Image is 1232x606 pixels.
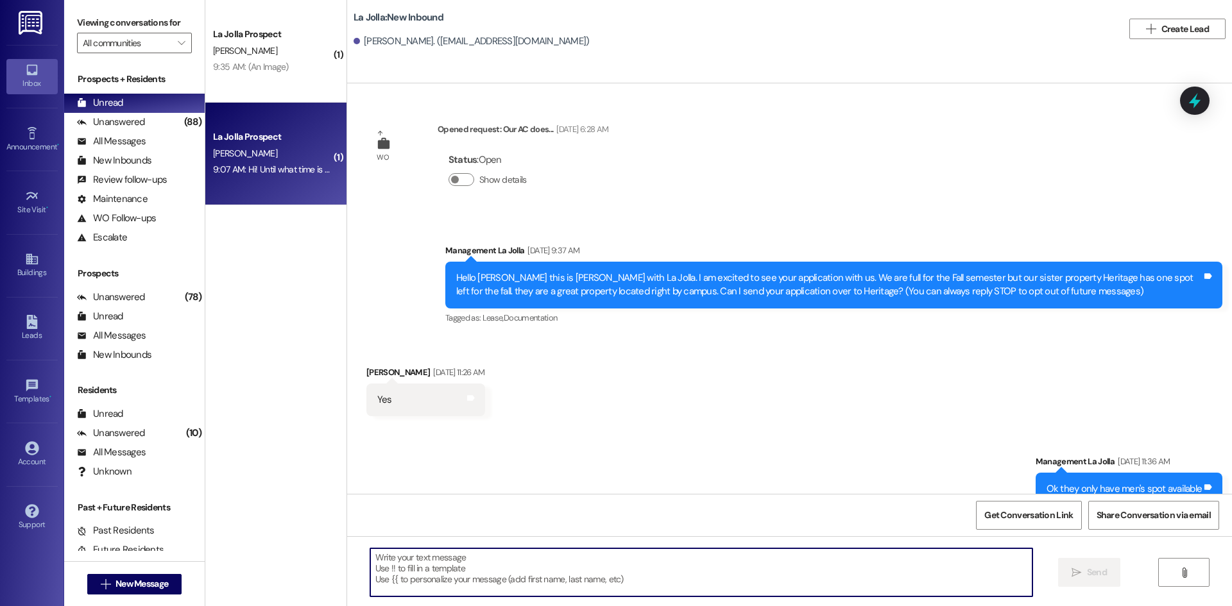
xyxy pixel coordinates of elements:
[64,72,205,86] div: Prospects + Residents
[77,524,155,537] div: Past Residents
[77,192,148,206] div: Maintenance
[479,173,527,187] label: Show details
[116,577,168,591] span: New Message
[77,154,151,167] div: New Inbounds
[213,45,277,56] span: [PERSON_NAME]
[553,122,608,136] div: [DATE] 6:28 AM
[449,150,532,170] div: : Open
[19,11,45,35] img: ResiDesk Logo
[976,501,1081,530] button: Get Conversation Link
[1072,568,1081,578] i: 
[77,231,127,244] div: Escalate
[1161,22,1209,36] span: Create Lead
[430,366,484,379] div: [DATE] 11:26 AM
[438,122,608,140] div: Opened request: Our AC does...
[445,244,1222,262] div: Management La Jolla
[1179,568,1189,578] i: 
[49,392,51,401] span: •
[77,135,146,148] div: All Messages
[1087,566,1107,579] span: Send
[77,329,146,342] div: All Messages
[6,59,58,94] a: Inbox
[77,290,145,304] div: Unanswered
[77,13,192,33] label: Viewing conversations for
[64,383,205,397] div: Residents
[77,465,132,478] div: Unknown
[6,500,58,535] a: Support
[445,308,1222,327] div: Tagged as:
[377,151,389,164] div: WO
[1036,455,1223,473] div: Management La Jolla
[213,147,277,159] span: [PERSON_NAME]
[504,312,558,323] span: Documentation
[1115,455,1170,468] div: [DATE] 11:36 AM
[456,271,1202,299] div: Hello [PERSON_NAME] this is [PERSON_NAME] with La Jolla. I am excited to see your application wit...
[181,112,205,132] div: (88)
[1047,482,1202,496] div: Ok they only have men's spot available
[46,203,48,212] span: •
[524,244,579,257] div: [DATE] 9:37 AM
[354,35,590,48] div: [PERSON_NAME]. ([EMAIL_ADDRESS][DOMAIN_NAME])
[1129,19,1226,39] button: Create Lead
[178,38,185,48] i: 
[6,311,58,346] a: Leads
[77,407,123,421] div: Unread
[77,543,164,557] div: Future Residents
[449,153,477,166] b: Status
[77,446,146,459] div: All Messages
[77,426,145,440] div: Unanswered
[77,348,151,362] div: New Inbounds
[183,423,205,443] div: (10)
[64,501,205,514] div: Past + Future Residents
[6,375,58,409] a: Templates •
[213,61,289,72] div: 9:35 AM: (An Image)
[366,366,485,383] div: [PERSON_NAME]
[377,393,392,407] div: Yes
[1097,509,1211,522] span: Share Conversation via email
[984,509,1073,522] span: Get Conversation Link
[77,212,156,225] div: WO Follow-ups
[57,140,59,149] span: •
[64,267,205,280] div: Prospects
[483,312,504,323] span: Lease ,
[6,185,58,220] a: Site Visit •
[213,28,332,41] div: La Jolla Prospect
[6,437,58,472] a: Account
[77,115,145,129] div: Unanswered
[87,574,182,594] button: New Message
[101,579,110,589] i: 
[213,130,332,144] div: La Jolla Prospect
[6,248,58,283] a: Buildings
[1088,501,1219,530] button: Share Conversation via email
[182,287,205,307] div: (78)
[83,33,171,53] input: All communities
[1058,558,1120,587] button: Send
[213,164,385,175] div: 9:07 AM: Hi! Until what time is check in [DATE]?
[77,96,123,110] div: Unread
[77,310,123,323] div: Unread
[1146,24,1156,34] i: 
[354,11,443,24] b: La Jolla: New Inbound
[77,173,167,187] div: Review follow-ups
